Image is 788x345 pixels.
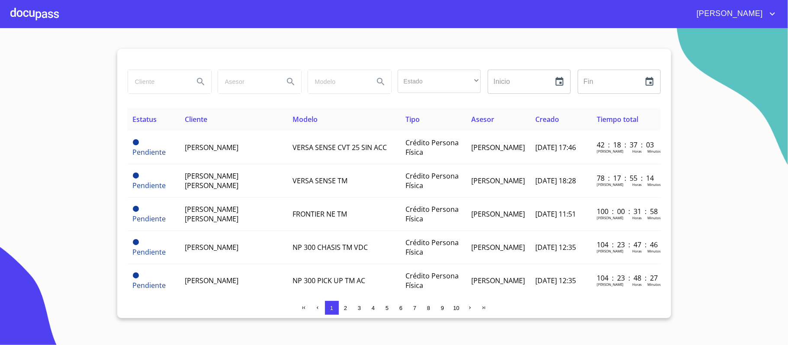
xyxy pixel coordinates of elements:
p: 42 : 18 : 37 : 03 [597,140,655,150]
span: Crédito Persona Física [406,171,459,190]
p: Minutos [647,249,661,253]
button: 1 [325,301,339,315]
span: [PERSON_NAME] [185,143,238,152]
span: [DATE] 17:46 [535,143,576,152]
span: [PERSON_NAME] [471,243,525,252]
span: NP 300 PICK UP TM AC [293,276,365,285]
button: 2 [339,301,353,315]
span: VERSA SENSE TM [293,176,347,185]
span: 8 [427,305,430,311]
button: 7 [408,301,422,315]
span: [PERSON_NAME] [185,276,238,285]
button: 9 [436,301,450,315]
span: 7 [413,305,416,311]
p: Minutos [647,282,661,287]
span: Estatus [133,115,157,124]
span: 4 [372,305,375,311]
span: 3 [358,305,361,311]
span: 6 [399,305,402,311]
span: Modelo [293,115,318,124]
button: 5 [380,301,394,315]
p: 104 : 23 : 47 : 46 [597,240,655,249]
span: Tipo [406,115,420,124]
span: [PERSON_NAME] [471,209,525,219]
span: 5 [386,305,389,311]
p: [PERSON_NAME] [597,215,624,220]
span: Crédito Persona Física [406,138,459,157]
p: 100 : 00 : 31 : 58 [597,207,655,216]
span: FRONTIER NE TM [293,209,347,219]
p: [PERSON_NAME] [597,282,624,287]
p: [PERSON_NAME] [597,249,624,253]
p: Horas [632,282,642,287]
span: Pendiente [133,281,166,290]
span: Pendiente [133,247,166,257]
span: [DATE] 12:35 [535,243,576,252]
span: Tiempo total [597,115,638,124]
p: Horas [632,182,642,187]
span: 1 [330,305,333,311]
button: Search [280,71,301,92]
span: Crédito Persona Física [406,238,459,257]
span: Pendiente [133,172,139,179]
span: [DATE] 11:51 [535,209,576,219]
input: search [218,70,277,93]
span: Pendiente [133,206,139,212]
button: 6 [394,301,408,315]
span: [DATE] 12:35 [535,276,576,285]
span: [PERSON_NAME] [185,243,238,252]
span: Creado [535,115,559,124]
span: 9 [441,305,444,311]
p: Minutos [647,149,661,153]
p: Minutos [647,182,661,187]
span: Crédito Persona Física [406,204,459,224]
span: VERSA SENSE CVT 25 SIN ACC [293,143,387,152]
span: Pendiente [133,239,139,245]
span: [DATE] 18:28 [535,176,576,185]
span: Asesor [471,115,494,124]
span: Pendiente [133,147,166,157]
span: [PERSON_NAME] [471,143,525,152]
button: 10 [450,301,463,315]
span: [PERSON_NAME] [690,7,767,21]
span: [PERSON_NAME] [471,276,525,285]
button: account of current user [690,7,778,21]
span: Pendiente [133,272,139,278]
p: Horas [632,149,642,153]
p: [PERSON_NAME] [597,182,624,187]
span: Crédito Persona Física [406,271,459,290]
span: [PERSON_NAME] [PERSON_NAME] [185,204,238,224]
button: Search [190,71,211,92]
p: 104 : 23 : 48 : 27 [597,273,655,283]
p: 78 : 17 : 55 : 14 [597,173,655,183]
input: search [308,70,367,93]
span: Cliente [185,115,207,124]
span: [PERSON_NAME] [PERSON_NAME] [185,171,238,190]
div: ​ [398,70,481,93]
button: 8 [422,301,436,315]
span: Pendiente [133,214,166,224]
span: Pendiente [133,139,139,145]
span: 10 [453,305,459,311]
p: Minutos [647,215,661,220]
p: [PERSON_NAME] [597,149,624,153]
p: Horas [632,249,642,253]
input: search [128,70,187,93]
span: [PERSON_NAME] [471,176,525,185]
span: NP 300 CHASIS TM VDC [293,243,368,252]
span: Pendiente [133,181,166,190]
button: 4 [367,301,380,315]
p: Horas [632,215,642,220]
button: 3 [353,301,367,315]
button: Search [370,71,391,92]
span: 2 [344,305,347,311]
